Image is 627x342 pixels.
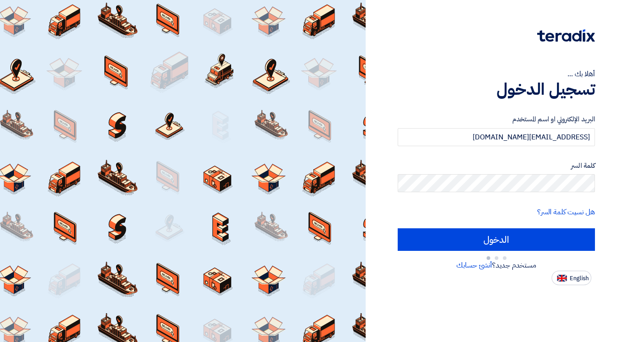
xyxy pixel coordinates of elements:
img: en-US.png [557,275,567,282]
input: الدخول [398,228,595,251]
div: أهلا بك ... [398,69,595,79]
button: English [552,271,591,285]
input: أدخل بريد العمل الإلكتروني او اسم المستخدم الخاص بك ... [398,128,595,146]
h1: تسجيل الدخول [398,79,595,99]
label: البريد الإلكتروني او اسم المستخدم [398,114,595,125]
div: مستخدم جديد؟ [398,260,595,271]
a: هل نسيت كلمة السر؟ [537,207,595,217]
img: Teradix logo [537,29,595,42]
label: كلمة السر [398,161,595,171]
span: English [570,275,589,282]
a: أنشئ حسابك [456,260,492,271]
